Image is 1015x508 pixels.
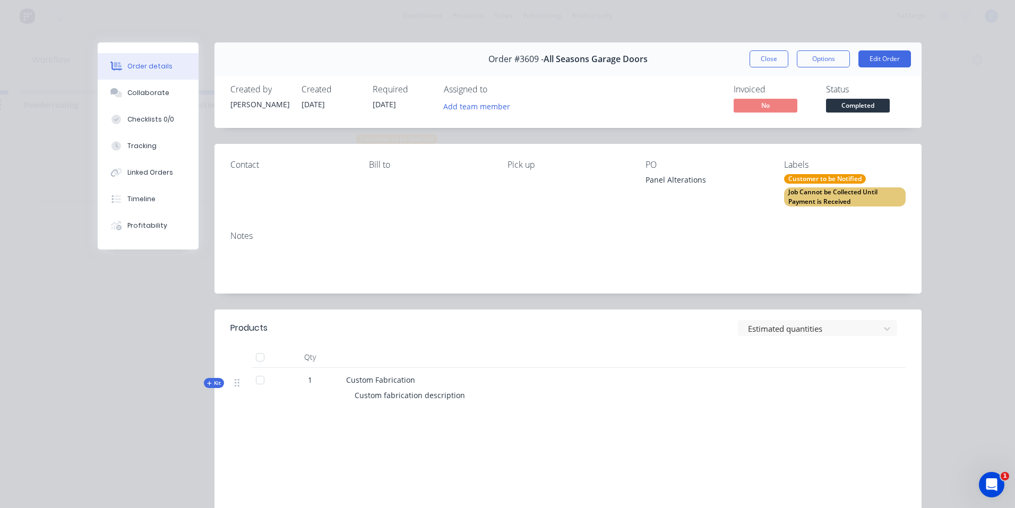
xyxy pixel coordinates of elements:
span: No [734,99,797,112]
div: Order details [127,62,173,71]
div: Assigned to [444,84,550,94]
div: Panel Alterations [646,174,767,189]
div: Status [826,84,906,94]
button: Add team member [444,99,516,113]
div: Bill to [369,160,491,170]
button: Collaborate [98,80,199,106]
button: Linked Orders [98,159,199,186]
button: Kit [204,378,224,388]
div: PO [646,160,767,170]
div: Products [230,322,268,334]
span: Order #3609 - [488,54,544,64]
span: Custom Fabrication [346,375,415,385]
button: Profitability [98,212,199,239]
button: Add team member [438,99,516,113]
div: Required [373,84,431,94]
div: Timeline [127,194,156,204]
span: Completed [826,99,890,112]
span: 1 [308,374,312,385]
div: [PERSON_NAME] [230,99,289,110]
span: [DATE] [373,99,396,109]
button: Close [750,50,788,67]
span: All Seasons Garage Doors [544,54,648,64]
button: Edit Order [858,50,911,67]
div: Job Cannot be Collected Until Payment is Received [784,187,906,206]
span: Kit [207,379,221,387]
div: Pick up [507,160,629,170]
button: Options [797,50,850,67]
div: Collaborate [127,88,169,98]
div: Notes [230,231,906,241]
div: Invoiced [734,84,813,94]
button: Tracking [98,133,199,159]
div: Contact [230,160,352,170]
div: Linked Orders [127,168,173,177]
div: Qty [278,347,342,368]
button: Timeline [98,186,199,212]
button: Completed [826,99,890,115]
div: Created [302,84,360,94]
button: Order details [98,53,199,80]
div: Customer to be Notified [784,174,866,184]
span: 1 [1001,472,1009,480]
div: Labels [784,160,906,170]
div: Profitability [127,221,167,230]
div: Created by [230,84,289,94]
span: [DATE] [302,99,325,109]
iframe: Intercom live chat [979,472,1004,497]
span: Custom fabrication description [355,390,465,400]
div: Tracking [127,141,157,151]
div: Checklists 0/0 [127,115,174,124]
button: Checklists 0/0 [98,106,199,133]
